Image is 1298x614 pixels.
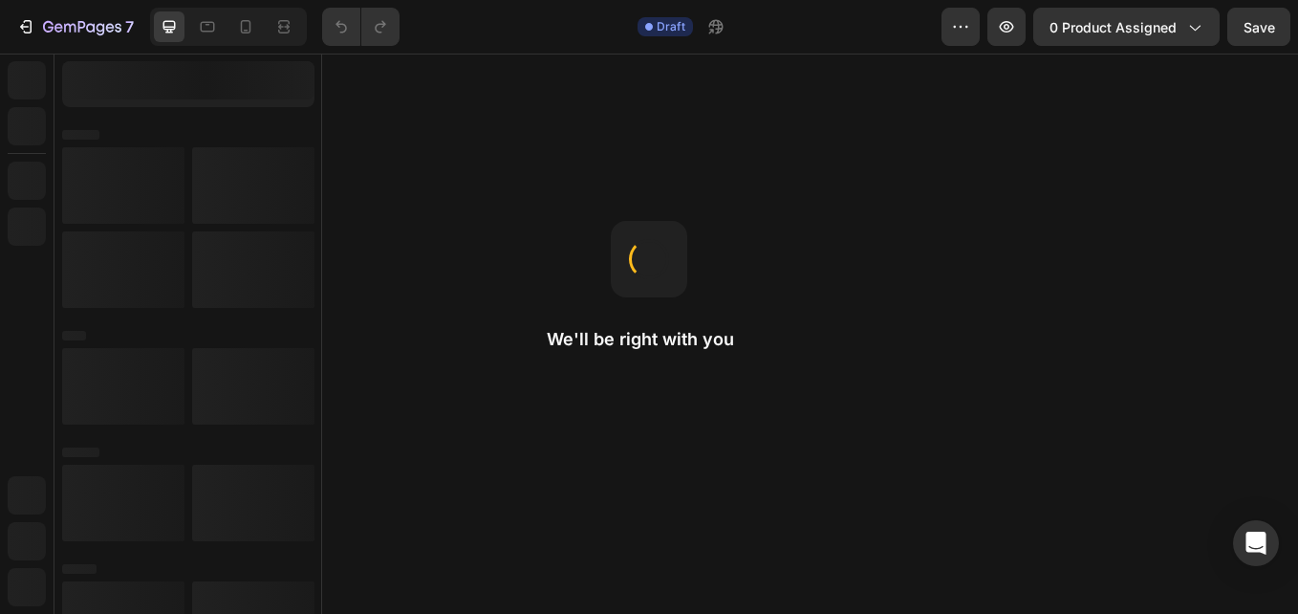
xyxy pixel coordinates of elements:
div: Undo/Redo [322,8,400,46]
span: Save [1244,19,1275,35]
span: 0 product assigned [1049,17,1177,37]
div: Open Intercom Messenger [1233,520,1279,566]
button: 7 [8,8,142,46]
p: 7 [125,15,134,38]
button: Save [1227,8,1290,46]
h2: We'll be right with you [547,328,751,351]
span: Draft [657,18,685,35]
button: 0 product assigned [1033,8,1220,46]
